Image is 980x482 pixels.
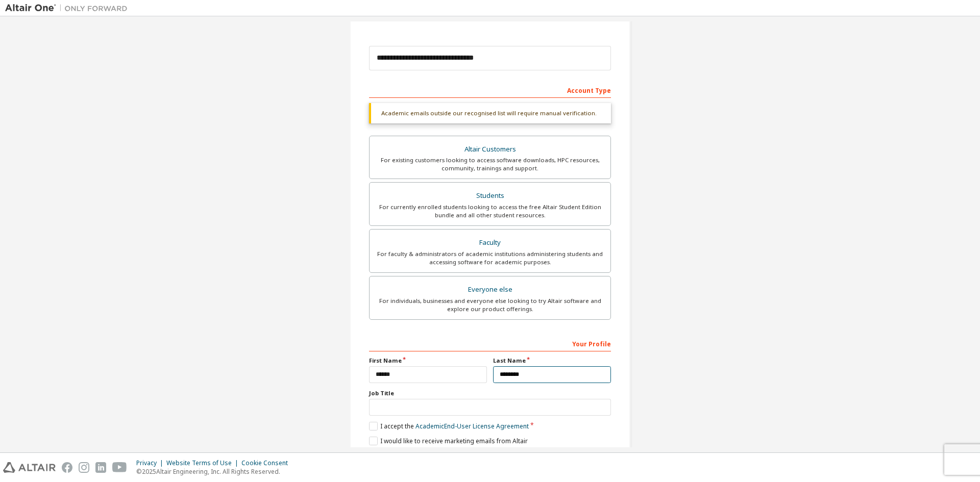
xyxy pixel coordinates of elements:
[166,459,241,467] div: Website Terms of Use
[369,335,611,351] div: Your Profile
[369,357,487,365] label: First Name
[95,462,106,473] img: linkedin.svg
[136,459,166,467] div: Privacy
[376,283,604,297] div: Everyone else
[241,459,294,467] div: Cookie Consent
[376,297,604,313] div: For individuals, businesses and everyone else looking to try Altair software and explore our prod...
[369,82,611,98] div: Account Type
[369,103,611,123] div: Academic emails outside our recognised list will require manual verification.
[369,389,611,397] label: Job Title
[376,142,604,157] div: Altair Customers
[376,236,604,250] div: Faculty
[493,357,611,365] label: Last Name
[369,422,529,430] label: I accept the
[376,250,604,266] div: For faculty & administrators of academic institutions administering students and accessing softwa...
[376,189,604,203] div: Students
[136,467,294,476] p: © 2025 Altair Engineering, Inc. All Rights Reserved.
[62,462,72,473] img: facebook.svg
[5,3,133,13] img: Altair One
[376,156,604,172] div: For existing customers looking to access software downloads, HPC resources, community, trainings ...
[79,462,89,473] img: instagram.svg
[112,462,127,473] img: youtube.svg
[369,437,528,445] label: I would like to receive marketing emails from Altair
[3,462,56,473] img: altair_logo.svg
[376,203,604,219] div: For currently enrolled students looking to access the free Altair Student Edition bundle and all ...
[415,422,529,430] a: Academic End-User License Agreement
